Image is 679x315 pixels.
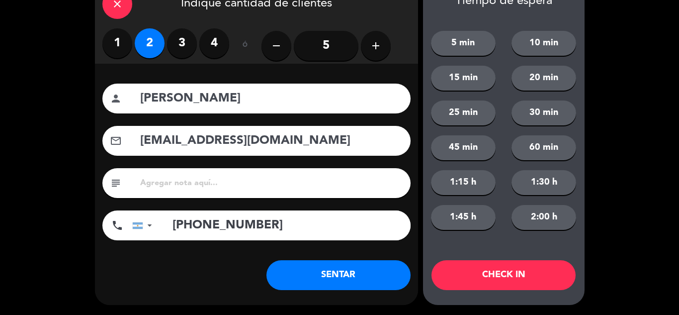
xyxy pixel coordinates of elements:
[361,31,391,61] button: add
[139,176,403,190] input: Agregar nota aquí...
[110,93,122,105] i: person
[110,177,122,189] i: subject
[266,260,411,290] button: SENTAR
[139,89,403,109] input: Nombre del cliente
[111,219,123,231] i: phone
[431,135,496,160] button: 45 min
[431,205,496,230] button: 1:45 h
[133,211,156,240] div: Argentina: +54
[431,260,576,290] button: CHECK IN
[199,28,229,58] label: 4
[270,40,282,52] i: remove
[511,101,576,125] button: 30 min
[511,31,576,56] button: 10 min
[511,135,576,160] button: 60 min
[229,28,261,63] div: ó
[110,135,122,147] i: email
[511,170,576,195] button: 1:30 h
[431,66,496,91] button: 15 min
[511,66,576,91] button: 20 min
[135,28,165,58] label: 2
[431,101,496,125] button: 25 min
[167,28,197,58] label: 3
[431,170,496,195] button: 1:15 h
[431,31,496,56] button: 5 min
[102,28,132,58] label: 1
[261,31,291,61] button: remove
[370,40,382,52] i: add
[139,131,403,151] input: Correo Electrónico
[511,205,576,230] button: 2:00 h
